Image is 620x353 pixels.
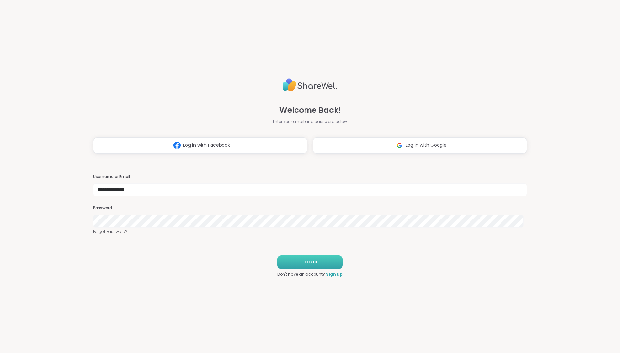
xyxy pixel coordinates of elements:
span: Log in with Facebook [183,142,230,149]
span: LOG IN [303,259,317,265]
a: Sign up [326,272,343,277]
img: ShareWell Logomark [393,139,406,151]
button: LOG IN [277,255,343,269]
span: Log in with Google [406,142,447,149]
button: Log in with Google [313,137,527,154]
a: Forgot Password? [93,229,527,235]
span: Enter your email and password below [273,119,347,124]
img: ShareWell Logo [283,76,337,94]
button: Log in with Facebook [93,137,307,154]
img: ShareWell Logomark [171,139,183,151]
h3: Password [93,205,527,211]
h3: Username or Email [93,174,527,180]
span: Don't have an account? [277,272,325,277]
span: Welcome Back! [279,104,341,116]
